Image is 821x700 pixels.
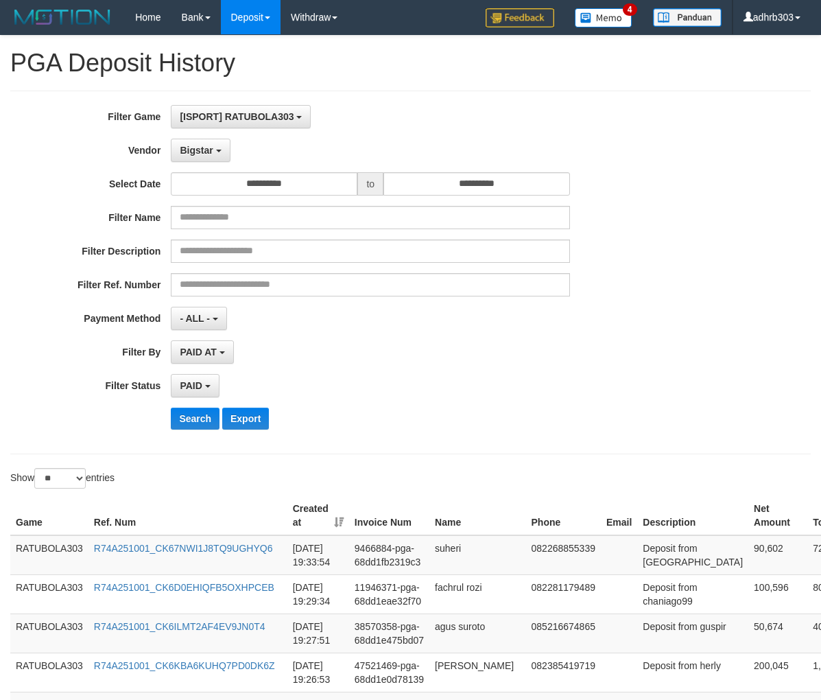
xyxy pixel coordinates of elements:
[526,614,601,653] td: 085216674865
[171,374,219,397] button: PAID
[486,8,554,27] img: Feedback.jpg
[287,496,349,535] th: Created at: activate to sort column ascending
[34,468,86,489] select: Showentries
[429,496,526,535] th: Name
[653,8,722,27] img: panduan.png
[748,496,807,535] th: Net Amount
[429,535,526,575] td: suheri
[637,535,748,575] td: Deposit from [GEOGRAPHIC_DATA]
[10,535,88,575] td: RATUBOLA303
[94,621,265,632] a: R74A251001_CK6ILMT2AF4EV9JN0T4
[171,408,219,430] button: Search
[287,653,349,692] td: [DATE] 19:26:53
[429,614,526,653] td: agus suroto
[171,307,226,330] button: - ALL -
[526,535,601,575] td: 082268855339
[637,496,748,535] th: Description
[171,105,311,128] button: [ISPORT] RATUBOLA303
[526,574,601,614] td: 082281179489
[94,660,275,671] a: R74A251001_CK6KBA6KUHQ7PD0DK6Z
[748,614,807,653] td: 50,674
[222,408,269,430] button: Export
[429,574,526,614] td: fachrul rozi
[429,653,526,692] td: [PERSON_NAME]
[180,380,202,391] span: PAID
[601,496,637,535] th: Email
[526,496,601,535] th: Phone
[637,614,748,653] td: Deposit from guspir
[10,7,115,27] img: MOTION_logo.png
[526,653,601,692] td: 082385419719
[171,340,233,364] button: PAID AT
[637,653,748,692] td: Deposit from herly
[10,49,811,77] h1: PGA Deposit History
[287,574,349,614] td: [DATE] 19:29:34
[349,535,429,575] td: 9466884-pga-68dd1fb2319c3
[171,139,230,162] button: Bigstar
[357,172,383,196] span: to
[180,313,210,324] span: - ALL -
[94,582,274,593] a: R74A251001_CK6D0EHIQFB5OXHPCEB
[349,614,429,653] td: 38570358-pga-68dd1e475bd07
[748,574,807,614] td: 100,596
[180,145,213,156] span: Bigstar
[748,535,807,575] td: 90,602
[349,574,429,614] td: 11946371-pga-68dd1eae32f70
[10,468,115,489] label: Show entries
[10,614,88,653] td: RATUBOLA303
[575,8,632,27] img: Button%20Memo.svg
[88,496,287,535] th: Ref. Num
[349,653,429,692] td: 47521469-pga-68dd1e0d78139
[287,614,349,653] td: [DATE] 19:27:51
[287,535,349,575] td: [DATE] 19:33:54
[180,111,294,122] span: [ISPORT] RATUBOLA303
[10,574,88,614] td: RATUBOLA303
[180,347,216,358] span: PAID AT
[349,496,429,535] th: Invoice Num
[637,574,748,614] td: Deposit from chaniago99
[623,3,637,16] span: 4
[94,543,273,554] a: R74A251001_CK67NWI1J8TQ9UGHYQ6
[748,653,807,692] td: 200,045
[10,496,88,535] th: Game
